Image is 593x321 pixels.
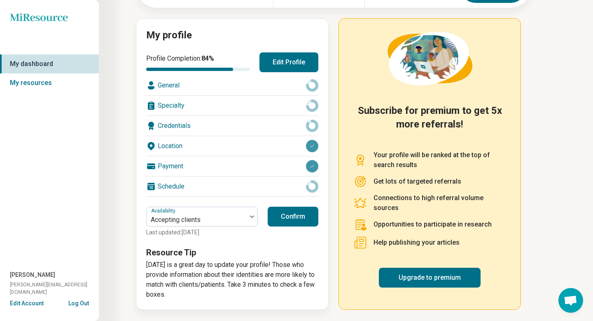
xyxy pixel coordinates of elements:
[146,136,318,156] div: Location
[146,177,318,196] div: Schedule
[374,238,460,248] p: Help publishing your articles
[558,288,583,313] div: Open chat
[146,28,318,42] h2: My profile
[374,220,492,229] p: Opportunities to participate in research
[374,150,506,170] p: Your profile will be ranked at the top of search results
[374,193,506,213] p: Connections to high referral volume sources
[259,52,318,72] button: Edit Profile
[146,247,318,258] h3: Resource Tip
[268,207,318,227] button: Confirm
[146,54,250,71] div: Profile Completion:
[10,299,44,308] button: Edit Account
[146,228,258,237] p: Last updated: [DATE]
[354,104,506,140] h2: Subscribe for premium to get 5x more referrals!
[68,299,89,306] button: Log Out
[146,116,318,136] div: Credentials
[379,268,481,288] a: Upgrade to premium
[146,260,318,300] p: [DATE] is a great day to update your profile! Those who provide information about their identitie...
[146,156,318,176] div: Payment
[201,54,214,62] span: 84 %
[151,208,177,214] label: Availability
[146,96,318,116] div: Specialty
[374,177,461,186] p: Get lots of targeted referrals
[10,271,55,279] span: [PERSON_NAME]
[146,76,318,95] div: General
[10,281,99,296] span: [PERSON_NAME][EMAIL_ADDRESS][DOMAIN_NAME]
